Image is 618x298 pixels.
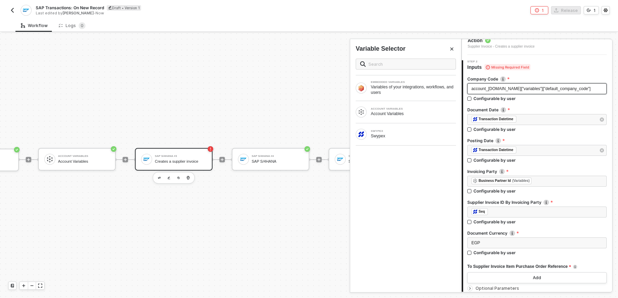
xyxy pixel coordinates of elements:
img: icon-info [495,138,501,144]
span: [PERSON_NAME] [62,11,94,15]
label: Document Date [467,107,607,113]
img: Block [358,109,364,115]
span: Missing Required Field [484,64,530,70]
span: Inputs [467,64,530,71]
span: icon-arrow-right-small [468,286,472,290]
div: Supplier Invoice - Creates a supplier invoice [468,44,535,49]
img: integration-icon [23,7,29,13]
div: ACCOUNT VARIABLES [371,108,456,110]
div: Last edited by - Now [36,11,308,16]
div: SWYPEX [371,130,456,133]
img: icon-info [500,76,506,82]
button: Add [467,272,607,283]
div: Workflow [21,23,48,28]
input: Search [368,60,451,68]
span: icon-settings [604,8,608,12]
span: Step 2 [467,60,530,63]
span: To Supplier Invoice Item Purchase Order Reference [467,262,571,271]
button: Close [448,45,456,53]
div: Configurable by user [473,250,516,256]
label: Company Code [467,76,607,82]
div: Optional Parameters [467,285,607,292]
button: 1 [530,6,548,14]
img: fieldIcon [473,117,477,121]
span: icon-play [22,284,26,288]
div: 1 [542,8,544,13]
label: Document Currency [467,230,607,236]
div: Draft • Version 1 [107,5,141,11]
div: Logs [59,22,85,29]
span: Optional Parameters [476,286,519,291]
div: Swypex [371,133,456,139]
span: icon-versioning [587,8,591,12]
div: Business Partner Id [479,178,511,184]
div: Configurable by user [473,96,516,101]
sup: 0 [79,22,85,29]
img: icon-info [543,200,549,205]
label: Posting Date [467,138,607,144]
div: Transaction Datetime [479,147,513,153]
img: fieldIcon [473,210,477,214]
div: 1 [594,8,596,13]
div: Add [533,275,541,281]
span: Action [468,37,535,44]
button: 1 [584,6,599,14]
img: fieldIcon [473,148,477,152]
span: SAP Transactions: On New Record [36,5,104,11]
button: Release [551,6,581,14]
span: icon-error-page [535,8,539,12]
img: icon-info [501,107,506,113]
div: EMBEDDED VARIABLES [371,81,456,84]
img: search [360,61,366,67]
div: Variable Selector [356,45,405,53]
span: EGP [471,240,480,245]
span: account_[DOMAIN_NAME]["variables"]["default_company_code"] [471,86,591,91]
div: Action Supplier Invoice - Creates a supplier invoice [462,34,612,49]
div: Seq [479,209,485,215]
div: Configurable by user [473,126,516,132]
img: Block [358,132,364,137]
div: Transaction Datetime [479,116,513,122]
div: Configurable by user [473,188,516,194]
label: Supplier Invoice ID By Invoicing Party [467,199,607,205]
label: Invoicing Party [467,169,607,174]
span: icon-expand [38,284,42,288]
img: fieldIcon [473,179,477,183]
div: Variables of your integrations, workflows, and users [371,84,456,95]
button: back [8,6,16,14]
div: Account Variables [371,111,456,116]
img: Block [358,85,364,91]
span: icon-edit [108,6,112,10]
div: Configurable by user [473,219,516,225]
img: icon-info [499,169,505,174]
span: icon-minus [30,284,34,288]
div: Configurable by user [473,157,516,163]
img: back [10,8,15,13]
div: (Variables) [512,178,530,184]
img: icon-info [573,265,577,269]
img: icon-info [510,231,515,236]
